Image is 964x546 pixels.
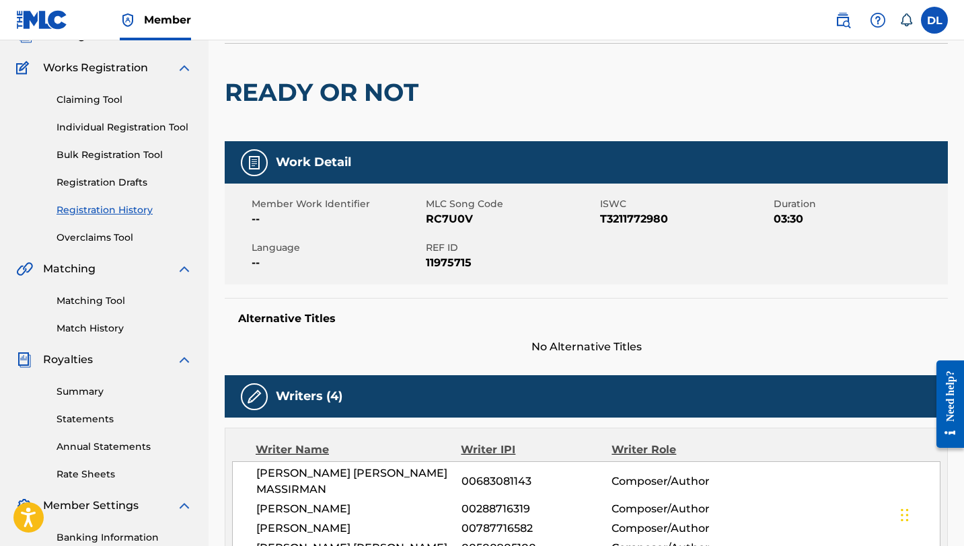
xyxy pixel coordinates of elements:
span: 00683081143 [461,473,612,490]
a: Annual Statements [57,440,192,454]
img: Matching [16,261,33,277]
span: REF ID [426,241,597,255]
a: Bulk Registration Tool [57,148,192,162]
span: [PERSON_NAME] [PERSON_NAME] MASSIRMAN [256,465,461,498]
img: Top Rightsholder [120,12,136,28]
span: Composer/Author [611,501,748,517]
a: Rate Sheets [57,467,192,481]
span: Works Registration [43,60,148,76]
a: Individual Registration Tool [57,120,192,134]
span: 00787716582 [461,520,612,537]
h5: Alternative Titles [238,312,934,325]
span: Composer/Author [611,473,748,490]
img: MLC Logo [16,10,68,30]
div: Writer IPI [461,442,611,458]
span: Member Work Identifier [252,197,422,211]
a: Claiming Tool [57,93,192,107]
a: Banking Information [57,531,192,545]
div: Writer Name [256,442,461,458]
span: [PERSON_NAME] [256,501,461,517]
img: expand [176,498,192,514]
span: ISWC [600,197,771,211]
a: Registration History [57,203,192,217]
a: Statements [57,412,192,426]
img: Writers [246,389,262,405]
a: Match History [57,321,192,336]
span: [PERSON_NAME] [256,520,461,537]
a: CatalogCatalog [16,28,85,44]
span: No Alternative Titles [225,339,948,355]
div: Notifications [899,13,913,27]
span: Matching [43,261,96,277]
img: Royalties [16,352,32,368]
span: 03:30 [774,211,944,227]
img: help [870,12,886,28]
img: search [835,12,851,28]
span: Language [252,241,422,255]
div: Help [864,7,891,34]
img: expand [176,60,192,76]
h5: Work Detail [276,155,351,170]
div: Writer Role [611,442,749,458]
iframe: Resource Center [926,350,964,458]
a: Matching Tool [57,294,192,308]
img: Member Settings [16,498,32,514]
h2: READY OR NOT [225,77,425,108]
div: Drag [901,495,909,535]
span: Composer/Author [611,520,748,537]
div: User Menu [921,7,948,34]
img: expand [176,352,192,368]
span: -- [252,211,422,227]
a: Public Search [829,7,856,34]
a: Summary [57,385,192,399]
span: Member [144,12,191,28]
h5: Writers (4) [276,389,342,404]
img: Work Detail [246,155,262,171]
iframe: Chat Widget [897,481,964,546]
span: 11975715 [426,255,597,271]
span: T3211772980 [600,211,771,227]
span: 00288716319 [461,501,612,517]
span: Member Settings [43,498,139,514]
span: Duration [774,197,944,211]
span: MLC Song Code [426,197,597,211]
a: Registration Drafts [57,175,192,190]
a: Overclaims Tool [57,231,192,245]
span: -- [252,255,422,271]
span: RC7U0V [426,211,597,227]
img: expand [176,261,192,277]
span: Royalties [43,352,93,368]
img: Works Registration [16,60,34,76]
